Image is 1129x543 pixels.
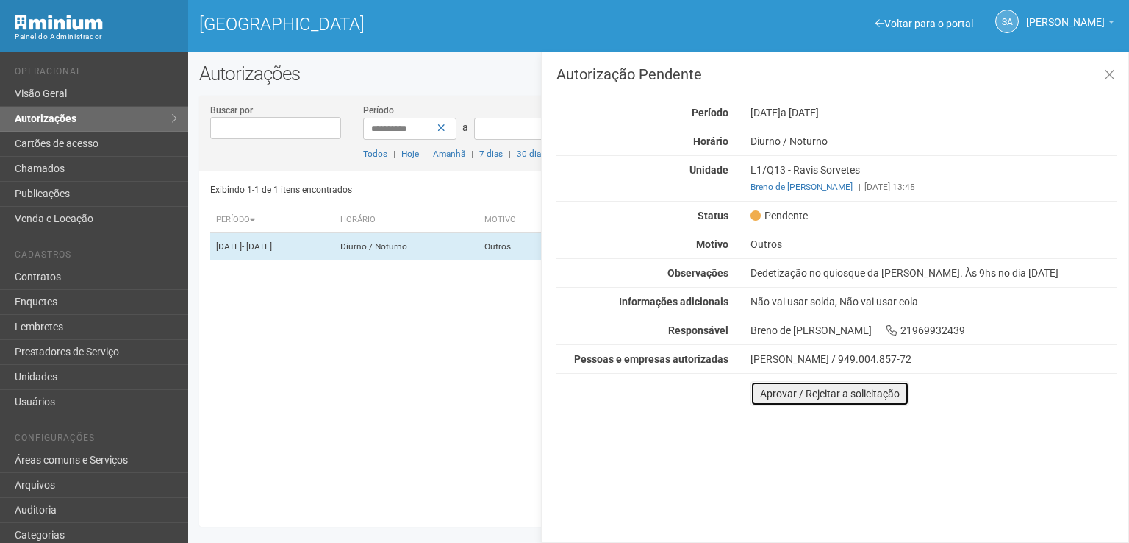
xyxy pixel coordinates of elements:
[334,208,479,233] th: Horário
[433,149,465,159] a: Amanhã
[859,182,861,192] span: |
[739,238,1128,251] div: Outros
[739,324,1128,337] div: Breno de [PERSON_NAME] 21969932439
[739,266,1128,280] div: Dedetização no quiosque da [PERSON_NAME]. Às 9hs no dia [DATE]
[401,149,419,159] a: Hoje
[462,121,468,133] span: a
[667,267,728,279] strong: Observações
[479,208,558,233] th: Motivo
[692,107,728,118] strong: Período
[1026,18,1114,30] a: [PERSON_NAME]
[739,135,1128,148] div: Diurno / Noturno
[242,241,272,252] span: - [DATE]
[15,66,177,82] li: Operacional
[479,149,503,159] a: 7 dias
[689,164,728,176] strong: Unidade
[15,249,177,265] li: Cadastros
[393,149,395,159] span: |
[210,179,654,201] div: Exibindo 1-1 de 1 itens encontrados
[210,233,334,261] td: [DATE]
[199,63,1118,85] h2: Autorizações
[210,208,334,233] th: Período
[363,104,394,117] label: Período
[668,324,728,336] strong: Responsável
[574,353,728,365] strong: Pessoas e empresas autorizadas
[739,163,1128,194] div: L1/Q13 - Ravis Sorvetes
[750,209,808,222] span: Pendente
[1026,2,1105,28] span: Silvio Anjos
[15,15,103,30] img: Minium
[479,233,558,261] td: Outros
[619,296,728,308] strong: Informações adicionais
[696,238,728,250] strong: Motivo
[509,149,511,159] span: |
[517,149,545,159] a: 30 dias
[739,295,1128,308] div: Não vai usar solda, Não vai usar cola
[556,67,1117,82] h3: Autorização Pendente
[750,180,1117,194] div: [DATE] 13:45
[781,107,819,118] span: a [DATE]
[425,149,427,159] span: |
[693,135,728,147] strong: Horário
[750,182,853,192] a: Breno de [PERSON_NAME]
[698,210,728,221] strong: Status
[471,149,473,159] span: |
[210,104,253,117] label: Buscar por
[995,10,1019,33] a: SA
[875,18,973,29] a: Voltar para o portal
[199,15,648,34] h1: [GEOGRAPHIC_DATA]
[750,352,1117,366] div: [PERSON_NAME] / 949.004.857-72
[15,433,177,448] li: Configurações
[15,30,177,43] div: Painel do Administrador
[739,106,1128,119] div: [DATE]
[334,233,479,261] td: Diurno / Noturno
[363,149,387,159] a: Todos
[750,381,909,406] button: Aprovar / Rejeitar a solicitação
